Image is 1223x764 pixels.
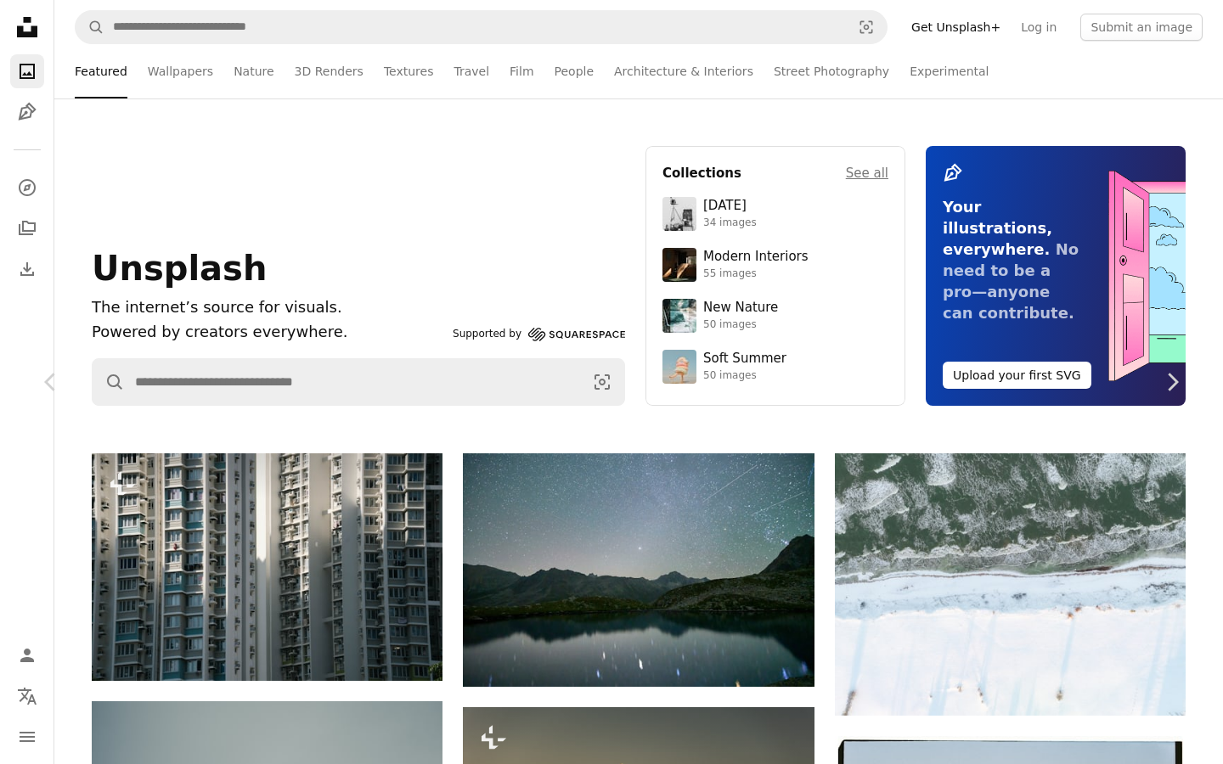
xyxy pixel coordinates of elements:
[703,369,786,383] div: 50 images
[92,249,267,288] span: Unsplash
[92,559,442,574] a: Tall apartment buildings with many windows and balconies.
[92,358,625,406] form: Find visuals sitewide
[384,44,434,98] a: Textures
[662,248,888,282] a: Modern Interiors55 images
[10,171,44,205] a: Explore
[662,197,888,231] a: [DATE]34 images
[662,350,888,384] a: Soft Summer50 images
[76,11,104,43] button: Search Unsplash
[901,14,1011,41] a: Get Unsplash+
[846,163,888,183] a: See all
[454,44,489,98] a: Travel
[662,197,696,231] img: photo-1682590564399-95f0109652fe
[703,351,786,368] div: Soft Summer
[234,44,273,98] a: Nature
[10,95,44,129] a: Illustrations
[580,359,624,405] button: Visual search
[943,198,1052,258] span: Your illustrations, everywhere.
[295,44,364,98] a: 3D Renders
[835,576,1186,592] a: Snow covered landscape with frozen water
[148,44,213,98] a: Wallpapers
[1011,14,1067,41] a: Log in
[662,299,888,333] a: New Nature50 images
[92,295,446,320] h1: The internet’s source for visuals.
[662,299,696,333] img: premium_photo-1755037089989-422ee333aef9
[510,44,533,98] a: Film
[1080,14,1203,41] button: Submit an image
[463,453,814,687] img: Starry night sky over a calm mountain lake
[774,44,889,98] a: Street Photography
[10,54,44,88] a: Photos
[463,562,814,577] a: Starry night sky over a calm mountain lake
[910,44,989,98] a: Experimental
[662,248,696,282] img: premium_photo-1747189286942-bc91257a2e39
[943,362,1091,389] button: Upload your first SVG
[846,11,887,43] button: Visual search
[92,453,442,681] img: Tall apartment buildings with many windows and balconies.
[662,163,741,183] h4: Collections
[703,300,778,317] div: New Nature
[662,350,696,384] img: premium_photo-1749544311043-3a6a0c8d54af
[703,249,809,266] div: Modern Interiors
[10,638,44,672] a: Log in / Sign up
[92,320,446,345] p: Powered by creators everywhere.
[453,324,625,345] a: Supported by
[1121,301,1223,463] a: Next
[703,198,757,215] div: [DATE]
[10,252,44,286] a: Download History
[93,359,125,405] button: Search Unsplash
[614,44,753,98] a: Architecture & Interiors
[703,267,809,281] div: 55 images
[703,318,778,332] div: 50 images
[703,216,757,230] div: 34 images
[555,44,595,98] a: People
[10,720,44,754] button: Menu
[75,10,888,44] form: Find visuals sitewide
[10,679,44,713] button: Language
[10,211,44,245] a: Collections
[835,453,1186,716] img: Snow covered landscape with frozen water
